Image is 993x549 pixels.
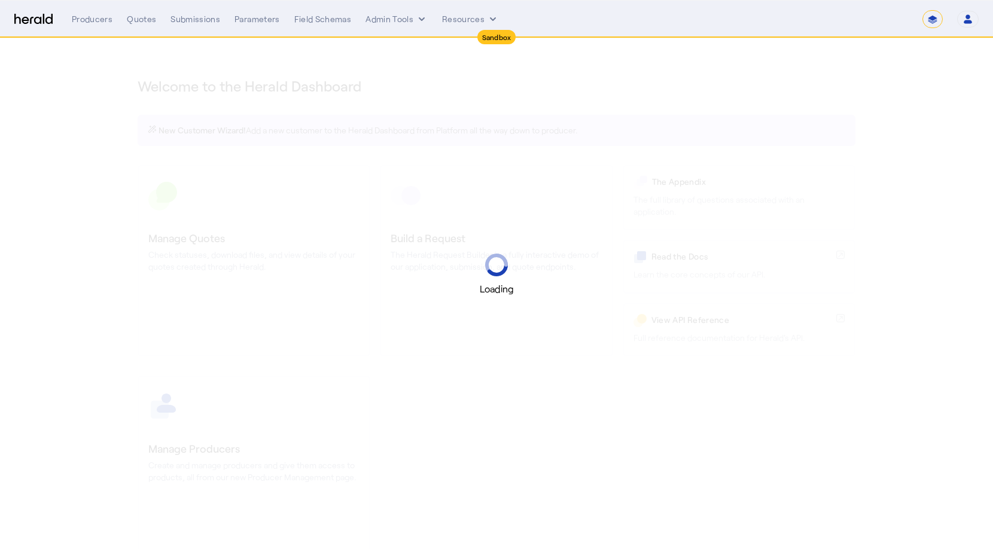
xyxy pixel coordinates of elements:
[294,13,352,25] div: Field Schemas
[170,13,220,25] div: Submissions
[14,14,53,25] img: Herald Logo
[442,13,499,25] button: Resources dropdown menu
[234,13,280,25] div: Parameters
[477,30,516,44] div: Sandbox
[365,13,428,25] button: internal dropdown menu
[72,13,112,25] div: Producers
[127,13,156,25] div: Quotes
